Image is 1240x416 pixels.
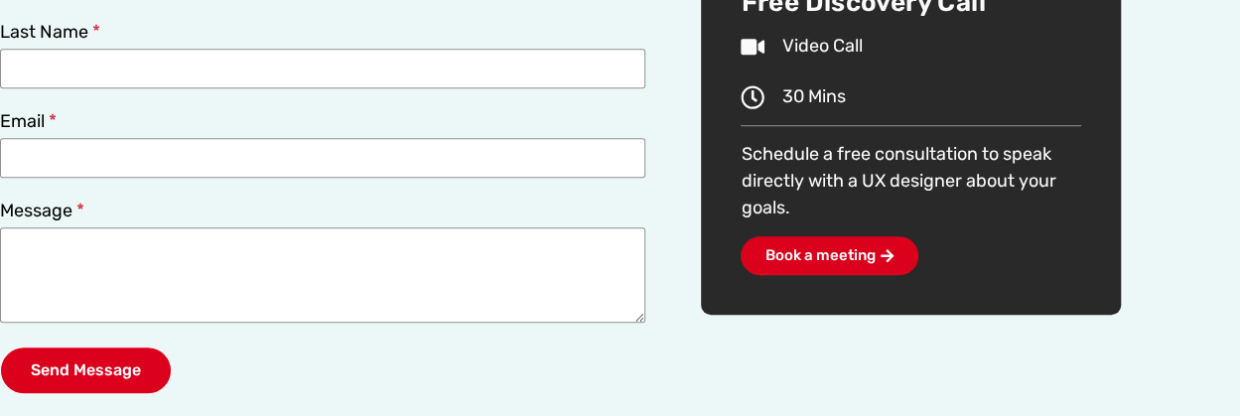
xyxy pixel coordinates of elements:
p: Schedule a free consultation to speak directly with a UX designer about your goals. [741,141,1081,221]
span: Video Call [776,33,862,60]
span: 30 Mins [776,83,845,110]
a: Book a meeting [741,236,918,275]
iframe: Chat Widget [1141,321,1240,416]
span: Book a meeting [764,248,875,263]
span: Send Message [31,362,141,378]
